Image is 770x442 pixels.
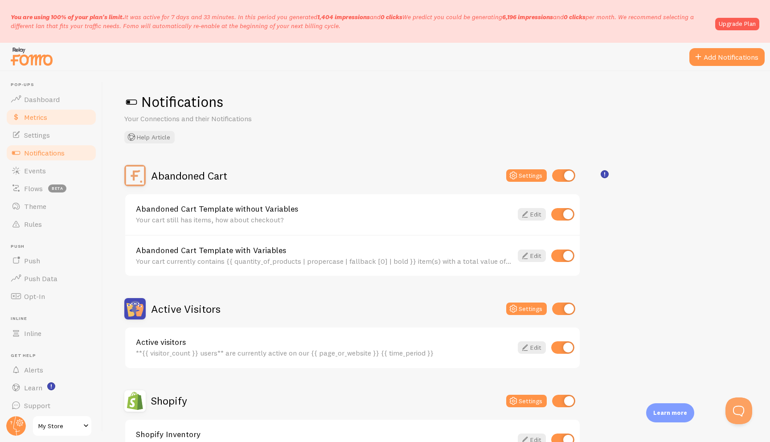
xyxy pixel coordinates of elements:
h2: Active Visitors [151,302,221,316]
button: Settings [506,169,547,182]
a: Abandoned Cart Template with Variables [136,246,512,254]
a: Edit [518,250,546,262]
b: 6,196 impressions [502,13,553,21]
span: Push [24,256,40,265]
svg: <p>Watch New Feature Tutorials!</p> [47,382,55,390]
a: Push Data [5,270,97,287]
span: Theme [24,202,46,211]
span: My Store [38,421,81,431]
a: Active visitors [136,338,512,346]
a: Theme [5,197,97,215]
b: 0 clicks [564,13,586,21]
button: Settings [506,303,547,315]
b: 0 clicks [381,13,402,21]
span: You are using 100% of your plan's limit. [11,13,124,21]
span: Pop-ups [11,82,97,88]
span: Inline [24,329,41,338]
a: Dashboard [5,90,97,108]
a: Learn [5,379,97,397]
button: Settings [506,395,547,407]
span: Alerts [24,365,43,374]
span: Get Help [11,353,97,359]
svg: <p>🛍️ For Shopify Users</p><p>To use the <strong>Abandoned Cart with Variables</strong> template,... [601,170,609,178]
span: Rules [24,220,42,229]
b: 1,404 impressions [317,13,370,21]
span: and [502,13,586,21]
a: Upgrade Plan [715,18,759,30]
a: Alerts [5,361,97,379]
img: Active Visitors [124,298,146,319]
a: Abandoned Cart Template without Variables [136,205,512,213]
span: Support [24,401,50,410]
span: Events [24,166,46,175]
span: Learn [24,383,42,392]
span: Dashboard [24,95,60,104]
span: Inline [11,316,97,322]
p: It was active for 7 days and 33 minutes. In this period you generated We predict you could be gen... [11,12,710,30]
span: Flows [24,184,43,193]
a: Rules [5,215,97,233]
span: beta [48,184,66,192]
a: Flows beta [5,180,97,197]
div: Your cart currently contains {{ quantity_of_products | propercase | fallback [0] | bold }} item(s... [136,257,512,265]
a: Inline [5,324,97,342]
a: Metrics [5,108,97,126]
a: Edit [518,208,546,221]
img: Abandoned Cart [124,165,146,186]
span: Opt-In [24,292,45,301]
a: Opt-In [5,287,97,305]
a: My Store [32,415,92,437]
span: and [317,13,402,21]
iframe: Help Scout Beacon - Open [725,397,752,424]
p: Your Connections and their Notifications [124,114,338,124]
img: Shopify [124,390,146,412]
a: Notifications [5,144,97,162]
a: Push [5,252,97,270]
a: Support [5,397,97,414]
span: Settings [24,131,50,139]
span: Metrics [24,113,47,122]
h2: Shopify [151,394,187,408]
p: Learn more [653,409,687,417]
h2: Abandoned Cart [151,169,227,183]
span: Push [11,244,97,250]
img: fomo-relay-logo-orange.svg [9,45,54,68]
span: Notifications [24,148,65,157]
a: Shopify Inventory [136,430,512,438]
div: Learn more [646,403,694,422]
button: Help Article [124,131,175,143]
span: Push Data [24,274,57,283]
div: Your cart still has items, how about checkout? [136,216,512,224]
h1: Notifications [124,93,749,111]
a: Events [5,162,97,180]
div: **{{ visitor_count }} users** are currently active on our {{ page_or_website }} {{ time_period }} [136,349,512,357]
a: Settings [5,126,97,144]
a: Edit [518,341,546,354]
